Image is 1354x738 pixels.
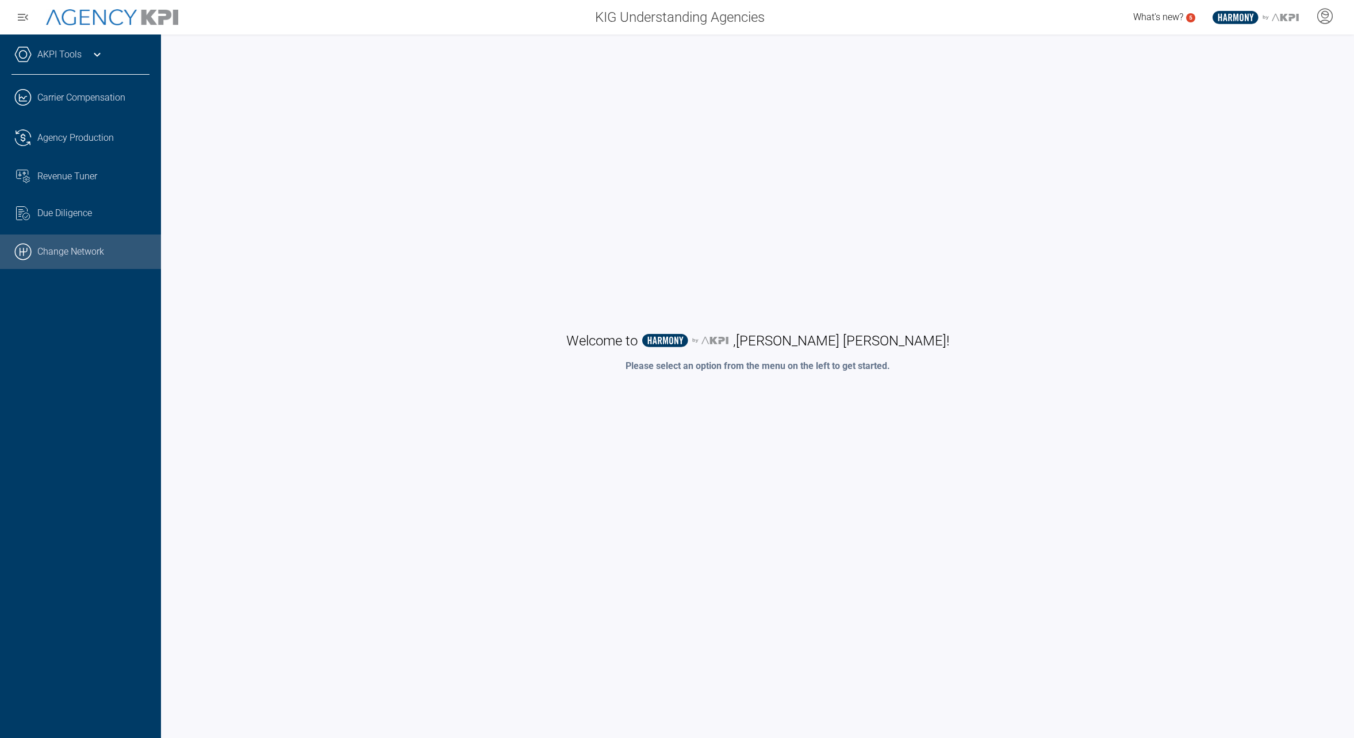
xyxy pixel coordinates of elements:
div: Agency Production [37,131,149,145]
text: 5 [1189,14,1192,21]
span: What's new? [1133,11,1183,22]
div: Due Diligence [37,206,149,220]
h1: Welcome to , [PERSON_NAME] [PERSON_NAME] ! [566,332,949,350]
div: Revenue Tuner [37,170,149,183]
a: 5 [1186,13,1195,22]
img: AgencyKPI [46,9,178,26]
p: Please select an option from the menu on the left to get started. [626,359,890,373]
a: AKPI Tools [37,48,82,61]
span: KIG Understanding Agencies [595,7,765,28]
